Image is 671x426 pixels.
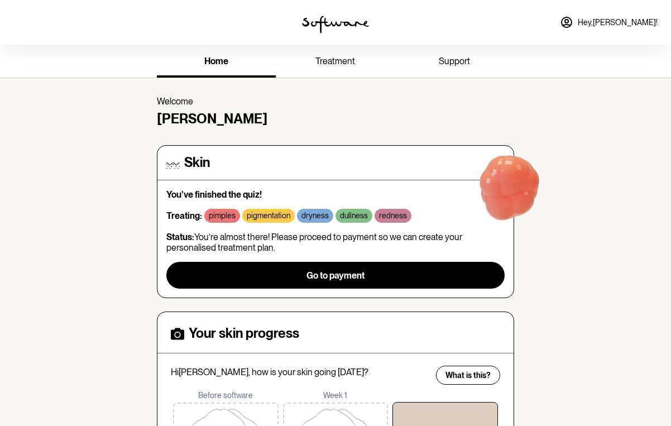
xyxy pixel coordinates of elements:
span: home [204,56,228,66]
span: support [439,56,470,66]
button: What is this? [436,366,500,385]
h4: Your skin progress [189,326,299,342]
p: You've finished the quiz! [166,189,505,200]
img: software logo [302,16,369,33]
p: You’re almost there! Please proceed to payment so we can create your personalised treatment plan. [166,232,505,253]
button: Go to payment [166,262,505,289]
a: treatment [276,47,395,78]
p: pigmentation [247,211,290,221]
img: red-blob.ee797e6f29be6228169e.gif [474,154,545,226]
span: What is this? [445,371,491,380]
p: Before software [171,391,281,400]
p: redness [379,211,407,221]
a: support [395,47,514,78]
p: Week 1 [281,391,391,400]
p: dullness [340,211,368,221]
p: pimples [209,211,236,221]
h4: Skin [184,155,210,171]
span: treatment [315,56,355,66]
strong: Treating: [166,210,202,221]
h4: [PERSON_NAME] [157,111,514,127]
strong: Status: [166,232,194,242]
span: Hey, [PERSON_NAME] ! [578,18,658,27]
p: dryness [301,211,329,221]
a: home [157,47,276,78]
a: Hey,[PERSON_NAME]! [553,9,664,36]
p: Hi [PERSON_NAME] , how is your skin going [DATE]? [171,367,429,377]
span: Go to payment [306,270,365,281]
p: Welcome [157,96,514,107]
